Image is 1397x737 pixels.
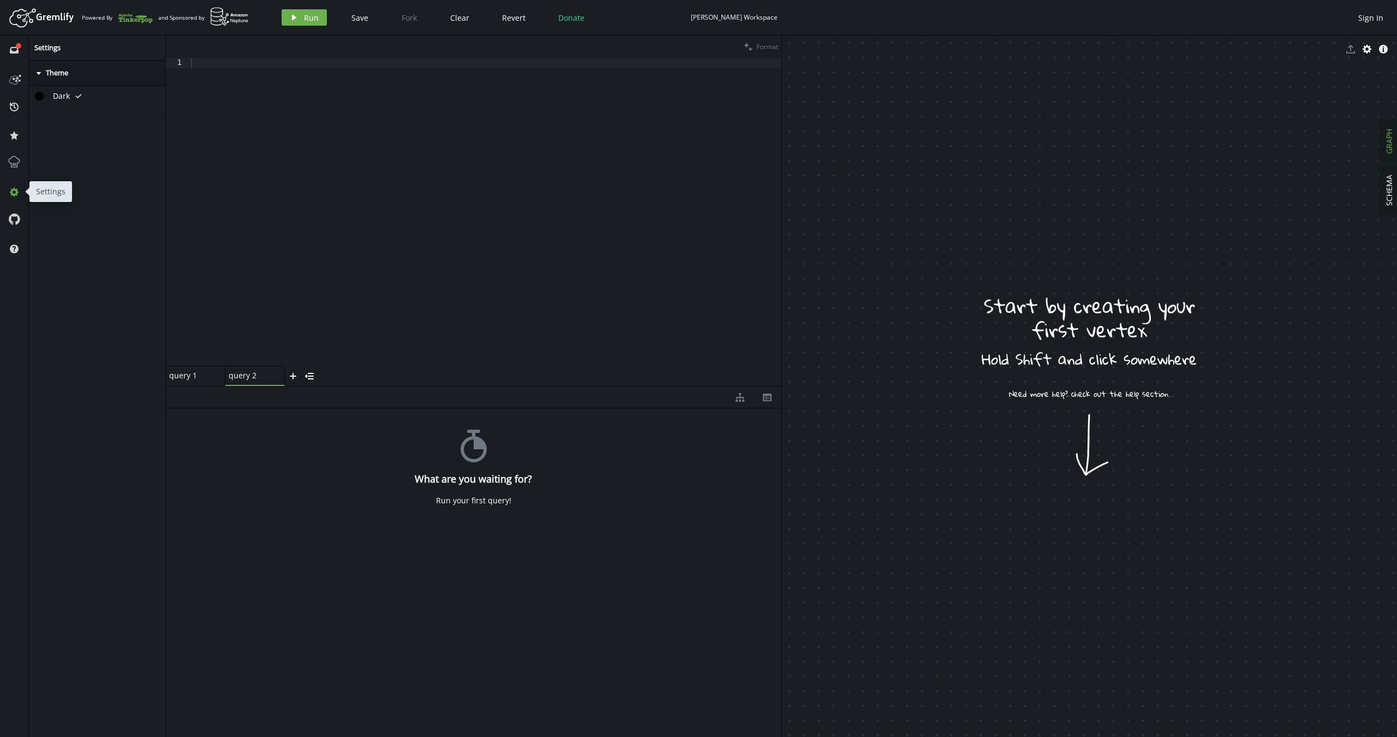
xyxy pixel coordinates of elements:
button: Save [343,9,377,26]
button: Sign In [1353,9,1389,26]
h4: What are you waiting for? [415,473,532,485]
button: Clear [442,9,477,26]
img: AWS Neptune [210,7,249,26]
button: Revert [494,9,534,26]
span: Revert [502,13,526,23]
span: Settings [34,43,61,52]
span: Theme [46,68,68,78]
span: Fork [402,13,417,23]
span: Sign In [1358,13,1383,23]
div: 1 [166,58,189,68]
span: Save [351,13,368,23]
div: Powered By [82,8,153,27]
button: Format [741,35,781,58]
span: Run [304,13,319,23]
button: Donate [550,9,593,26]
div: Run your first query! [436,496,511,506]
span: Clear [450,13,469,23]
div: Settings [29,181,72,202]
button: Fork [393,9,426,26]
div: and Sponsored by [158,7,249,28]
div: [PERSON_NAME] Workspace [691,13,778,21]
span: query 2 [229,371,272,381]
span: GRAPH [1384,129,1394,154]
span: Donate [558,13,584,23]
span: query 1 [169,371,213,381]
span: SCHEMA [1384,175,1394,206]
button: Run [282,9,327,26]
span: Format [756,42,778,51]
span: Dark [53,91,70,101]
